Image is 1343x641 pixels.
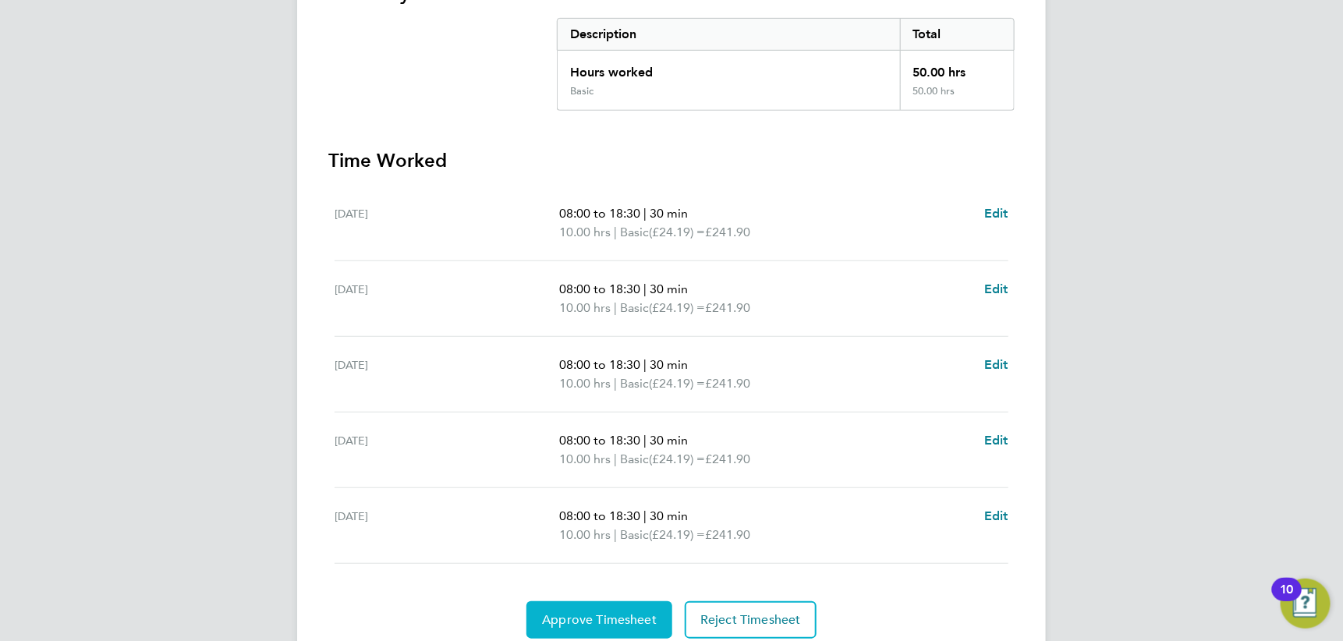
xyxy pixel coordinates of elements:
div: Summary [557,18,1015,111]
span: Edit [984,206,1008,221]
span: | [614,225,617,239]
span: | [643,433,647,448]
span: Approve Timesheet [542,612,657,628]
span: 30 min [650,282,688,296]
span: Basic [620,526,649,544]
div: [DATE] [335,507,559,544]
div: [DATE] [335,204,559,242]
span: Edit [984,508,1008,523]
span: 30 min [650,433,688,448]
span: | [643,206,647,221]
span: Basic [620,450,649,469]
span: 08:00 to 18:30 [559,508,640,523]
span: Edit [984,282,1008,296]
span: | [614,452,617,466]
span: £241.90 [705,376,750,391]
div: [DATE] [335,280,559,317]
span: 10.00 hrs [559,452,611,466]
span: Reject Timesheet [700,612,801,628]
span: 10.00 hrs [559,376,611,391]
div: Total [900,19,1014,50]
button: Approve Timesheet [526,601,672,639]
div: 10 [1280,590,1294,610]
div: [DATE] [335,356,559,393]
span: Basic [620,374,649,393]
span: | [643,508,647,523]
a: Edit [984,204,1008,223]
span: Edit [984,357,1008,372]
div: 50.00 hrs [900,85,1014,110]
a: Edit [984,280,1008,299]
div: 50.00 hrs [900,51,1014,85]
span: 30 min [650,206,688,221]
span: £241.90 [705,300,750,315]
span: £241.90 [705,225,750,239]
span: 08:00 to 18:30 [559,206,640,221]
span: | [614,300,617,315]
span: (£24.19) = [649,527,705,542]
span: 08:00 to 18:30 [559,433,640,448]
a: Edit [984,431,1008,450]
span: | [643,282,647,296]
span: £241.90 [705,527,750,542]
a: Edit [984,507,1008,526]
div: [DATE] [335,431,559,469]
span: Basic [620,299,649,317]
div: Description [558,19,900,50]
span: | [643,357,647,372]
span: (£24.19) = [649,225,705,239]
span: | [614,376,617,391]
h3: Time Worked [328,148,1015,173]
span: 08:00 to 18:30 [559,357,640,372]
a: Edit [984,356,1008,374]
span: Basic [620,223,649,242]
div: Hours worked [558,51,900,85]
span: (£24.19) = [649,376,705,391]
span: (£24.19) = [649,452,705,466]
span: 08:00 to 18:30 [559,282,640,296]
span: 30 min [650,508,688,523]
span: 10.00 hrs [559,527,611,542]
div: Basic [570,85,594,97]
span: 10.00 hrs [559,300,611,315]
span: 10.00 hrs [559,225,611,239]
span: (£24.19) = [649,300,705,315]
button: Open Resource Center, 10 new notifications [1281,579,1331,629]
span: £241.90 [705,452,750,466]
span: | [614,527,617,542]
span: Edit [984,433,1008,448]
button: Reject Timesheet [685,601,817,639]
span: 30 min [650,357,688,372]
